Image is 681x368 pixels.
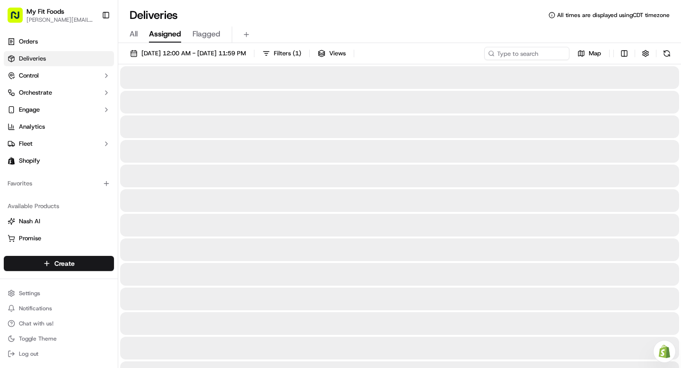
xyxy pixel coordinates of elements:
[4,317,114,330] button: Chat with us!
[19,105,40,114] span: Engage
[4,136,114,151] button: Fleet
[4,51,114,66] a: Deliveries
[130,28,138,40] span: All
[4,4,98,26] button: My Fit Foods[PERSON_NAME][EMAIL_ADDRESS][DOMAIN_NAME]
[19,123,45,131] span: Analytics
[4,302,114,315] button: Notifications
[660,47,673,60] button: Refresh
[4,119,114,134] a: Analytics
[4,153,114,168] a: Shopify
[26,7,64,16] button: My Fit Foods
[141,49,246,58] span: [DATE] 12:00 AM - [DATE] 11:59 PM
[19,140,33,148] span: Fleet
[19,234,41,243] span: Promise
[19,37,38,46] span: Orders
[4,176,114,191] div: Favorites
[54,259,75,268] span: Create
[293,49,301,58] span: ( 1 )
[557,11,670,19] span: All times are displayed using CDT timezone
[4,68,114,83] button: Control
[314,47,350,60] button: Views
[19,305,52,312] span: Notifications
[126,47,250,60] button: [DATE] 12:00 AM - [DATE] 11:59 PM
[130,8,178,23] h1: Deliveries
[4,214,114,229] button: Nash AI
[4,347,114,360] button: Log out
[19,88,52,97] span: Orchestrate
[8,217,110,226] a: Nash AI
[484,47,569,60] input: Type to search
[4,256,114,271] button: Create
[19,217,40,226] span: Nash AI
[589,49,601,58] span: Map
[149,28,181,40] span: Assigned
[19,289,40,297] span: Settings
[258,47,306,60] button: Filters(1)
[8,234,110,243] a: Promise
[26,16,94,24] button: [PERSON_NAME][EMAIL_ADDRESS][DOMAIN_NAME]
[329,49,346,58] span: Views
[274,49,301,58] span: Filters
[19,350,38,358] span: Log out
[19,54,46,63] span: Deliveries
[8,157,15,165] img: Shopify logo
[19,320,53,327] span: Chat with us!
[192,28,220,40] span: Flagged
[4,332,114,345] button: Toggle Theme
[4,287,114,300] button: Settings
[4,199,114,214] div: Available Products
[4,85,114,100] button: Orchestrate
[4,34,114,49] a: Orders
[4,231,114,246] button: Promise
[573,47,605,60] button: Map
[4,102,114,117] button: Engage
[19,157,40,165] span: Shopify
[19,335,57,342] span: Toggle Theme
[19,71,39,80] span: Control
